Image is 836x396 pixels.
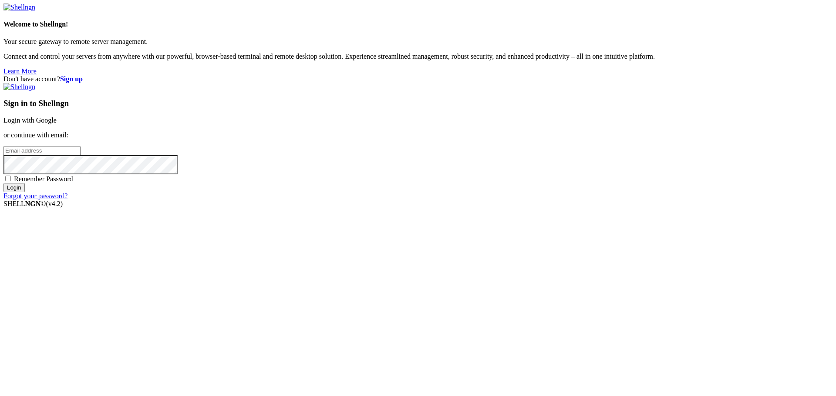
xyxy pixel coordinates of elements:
span: Remember Password [14,175,73,183]
p: Connect and control your servers from anywhere with our powerful, browser-based terminal and remo... [3,53,833,60]
span: SHELL © [3,200,63,207]
p: Your secure gateway to remote server management. [3,38,833,46]
b: NGN [25,200,41,207]
h4: Welcome to Shellngn! [3,20,833,28]
input: Login [3,183,25,192]
p: or continue with email: [3,131,833,139]
div: Don't have account? [3,75,833,83]
img: Shellngn [3,3,35,11]
input: Email address [3,146,81,155]
a: Sign up [60,75,83,83]
h3: Sign in to Shellngn [3,99,833,108]
a: Learn More [3,67,37,75]
input: Remember Password [5,176,11,181]
a: Forgot your password? [3,192,67,200]
span: 4.2.0 [46,200,63,207]
img: Shellngn [3,83,35,91]
a: Login with Google [3,116,57,124]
